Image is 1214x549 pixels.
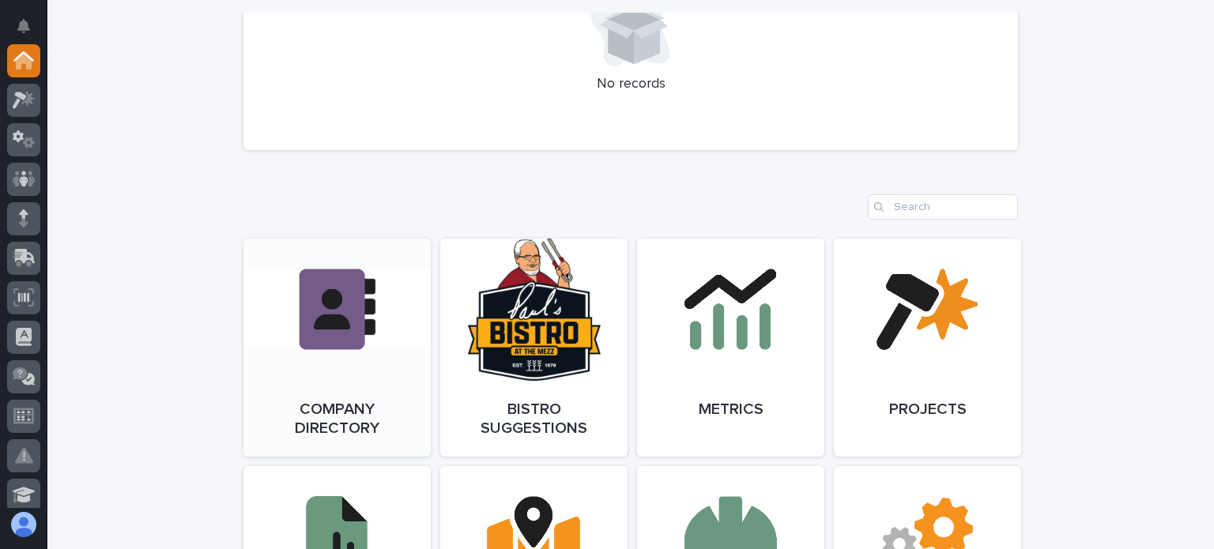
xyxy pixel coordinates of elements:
[440,239,628,457] a: Bistro Suggestions
[834,239,1021,457] a: Projects
[243,239,431,457] a: Company Directory
[637,239,824,457] a: Metrics
[7,508,40,541] button: users-avatar
[7,9,40,43] button: Notifications
[262,76,999,93] p: No records
[868,194,1018,220] input: Search
[20,19,40,44] div: Notifications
